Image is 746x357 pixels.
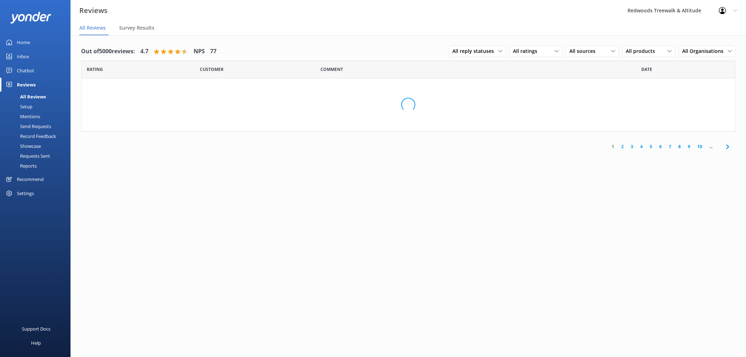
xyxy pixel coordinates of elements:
[4,102,71,111] a: Setup
[200,66,224,73] span: Date
[4,151,50,161] div: Requests Sent
[452,47,498,55] span: All reply statuses
[627,143,637,150] a: 3
[4,121,51,131] div: Send Requests
[119,24,154,31] span: Survey Results
[4,92,71,102] a: All Reviews
[31,336,41,350] div: Help
[79,5,108,16] h3: Reviews
[79,24,106,31] span: All Reviews
[17,35,30,49] div: Home
[4,161,37,171] div: Reports
[569,47,600,55] span: All sources
[706,143,716,150] span: ...
[682,47,728,55] span: All Organisations
[4,111,71,121] a: Mentions
[4,141,71,151] a: Showcase
[626,47,659,55] span: All products
[513,47,542,55] span: All ratings
[4,141,41,151] div: Showcase
[17,172,44,186] div: Recommend
[17,49,29,63] div: Inbox
[646,143,656,150] a: 5
[637,143,646,150] a: 4
[665,143,675,150] a: 7
[4,131,71,141] a: Record Feedback
[140,47,148,56] h4: 4.7
[17,78,36,92] div: Reviews
[210,47,216,56] h4: 77
[4,131,56,141] div: Record Feedback
[684,143,694,150] a: 9
[4,121,71,131] a: Send Requests
[608,143,618,150] a: 1
[4,151,71,161] a: Requests Sent
[4,161,71,171] a: Reports
[11,12,51,23] img: yonder-white-logo.png
[618,143,627,150] a: 2
[656,143,665,150] a: 6
[675,143,684,150] a: 8
[4,102,32,111] div: Setup
[694,143,706,150] a: 10
[320,66,343,73] span: Question
[4,92,46,102] div: All Reviews
[81,47,135,56] h4: Out of 5000 reviews:
[17,63,34,78] div: Chatbot
[17,186,34,200] div: Settings
[641,66,652,73] span: Date
[4,111,40,121] div: Mentions
[194,47,205,56] h4: NPS
[22,322,50,336] div: Support Docs
[87,66,103,73] span: Date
